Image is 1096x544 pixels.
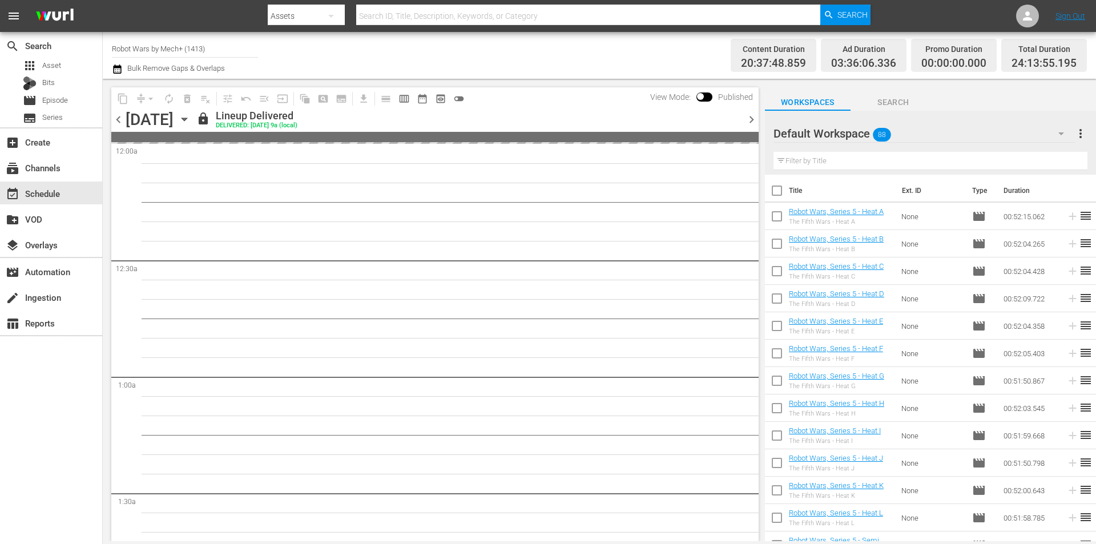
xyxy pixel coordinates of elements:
td: None [897,203,968,230]
div: The Fifth Wars - Heat E [789,328,883,335]
span: reorder [1079,483,1093,497]
a: Robot Wars, Series 5 - Heat C [789,262,884,271]
td: 00:51:50.867 [999,367,1062,394]
span: lock [196,112,210,126]
span: calendar_view_week_outlined [398,93,410,104]
span: preview_outlined [435,93,446,104]
span: Episode [972,511,986,525]
span: Episode [972,374,986,388]
div: The Fifth Wars - Heat F [789,355,883,362]
span: reorder [1079,291,1093,305]
div: The Fifth Wars - Heat B [789,245,884,253]
span: Download as CSV [350,87,373,110]
span: reorder [1079,510,1093,524]
span: reorder [1079,401,1093,414]
a: Robot Wars, Series 5 - Heat B [789,235,884,243]
img: ans4CAIJ8jUAAAAAAAAAAAAAAAAAAAAAAAAgQb4GAAAAAAAAAAAAAAAAAAAAAAAAJMjXAAAAAAAAAAAAAAAAAAAAAAAAgAT5G... [27,3,82,30]
span: Ingestion [6,291,19,305]
span: toggle_off [453,93,465,104]
td: 00:52:04.358 [999,312,1062,340]
div: The Fifth Wars - Heat A [789,218,884,225]
svg: Add to Schedule [1066,457,1079,469]
a: Robot Wars, Series 5 - Heat E [789,317,883,325]
div: The Fifth Wars - Heat K [789,492,884,499]
span: Channels [6,162,19,175]
span: Workspaces [765,95,851,110]
span: Copy Lineup [114,90,132,108]
th: Title [789,175,896,207]
th: Ext. ID [895,175,965,207]
td: None [897,422,968,449]
span: Schedule [6,187,19,201]
span: Episode [972,456,986,470]
span: Fill episodes with ad slates [255,90,273,108]
span: Bits [42,77,55,88]
span: Episode [42,95,68,106]
td: None [897,312,968,340]
span: View Backup [432,90,450,108]
span: reorder [1079,428,1093,442]
span: Month Calendar View [413,90,432,108]
td: None [897,504,968,531]
a: Sign Out [1055,11,1085,21]
span: reorder [1079,236,1093,250]
div: The Fifth Wars - Heat G [789,382,884,390]
span: VOD [6,213,19,227]
svg: Add to Schedule [1066,347,1079,360]
span: Episode [972,319,986,333]
span: 24:13:55.195 [1012,57,1077,70]
td: None [897,394,968,422]
svg: Add to Schedule [1066,292,1079,305]
span: Episode [972,292,986,305]
span: Episode [972,483,986,497]
span: 24 hours Lineup View is OFF [450,90,468,108]
span: Series [42,112,63,123]
div: Lineup Delivered [216,110,297,122]
span: Create Series Block [332,90,350,108]
td: 00:52:03.545 [999,394,1062,422]
td: None [897,340,968,367]
span: Published [712,92,759,102]
td: 00:52:04.428 [999,257,1062,285]
span: Bulk Remove Gaps & Overlaps [126,64,225,72]
a: Robot Wars, Series 5 - Heat F [789,344,883,353]
span: Update Metadata from Key Asset [273,90,292,108]
a: Robot Wars, Series 5 - Heat H [789,399,884,408]
span: date_range_outlined [417,93,428,104]
span: Automation [6,265,19,279]
div: The Fifth Wars - Heat C [789,273,884,280]
span: Revert to Primary Episode [237,90,255,108]
svg: Add to Schedule [1066,402,1079,414]
td: 00:52:15.062 [999,203,1062,230]
button: more_vert [1074,120,1087,147]
td: None [897,449,968,477]
span: Search [6,39,19,53]
div: [DATE] [126,110,174,129]
td: 00:51:59.668 [999,422,1062,449]
div: The Fifth Wars - Heat I [789,437,881,445]
span: reorder [1079,456,1093,469]
span: Remove Gaps & Overlaps [132,90,160,108]
span: 03:36:06.336 [831,57,896,70]
div: The Fifth Wars - Heat D [789,300,884,308]
svg: Add to Schedule [1066,374,1079,387]
a: Robot Wars, Series 5 - Heat G [789,372,884,380]
div: The Fifth Wars - Heat L [789,519,883,527]
span: View Mode: [644,92,696,102]
td: 00:52:00.643 [999,477,1062,504]
span: Search [837,5,868,25]
svg: Add to Schedule [1066,265,1079,277]
span: Create Search Block [314,90,332,108]
a: Robot Wars, Series 5 - Heat D [789,289,884,298]
span: Customize Events [215,87,237,110]
svg: Add to Schedule [1066,210,1079,223]
div: Bits [23,76,37,90]
span: Episode [972,346,986,360]
svg: Add to Schedule [1066,511,1079,524]
td: 00:52:04.265 [999,230,1062,257]
td: 00:51:58.785 [999,504,1062,531]
svg: Add to Schedule [1066,429,1079,442]
a: Robot Wars, Series 5 - Heat A [789,207,884,216]
td: None [897,367,968,394]
td: None [897,285,968,312]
